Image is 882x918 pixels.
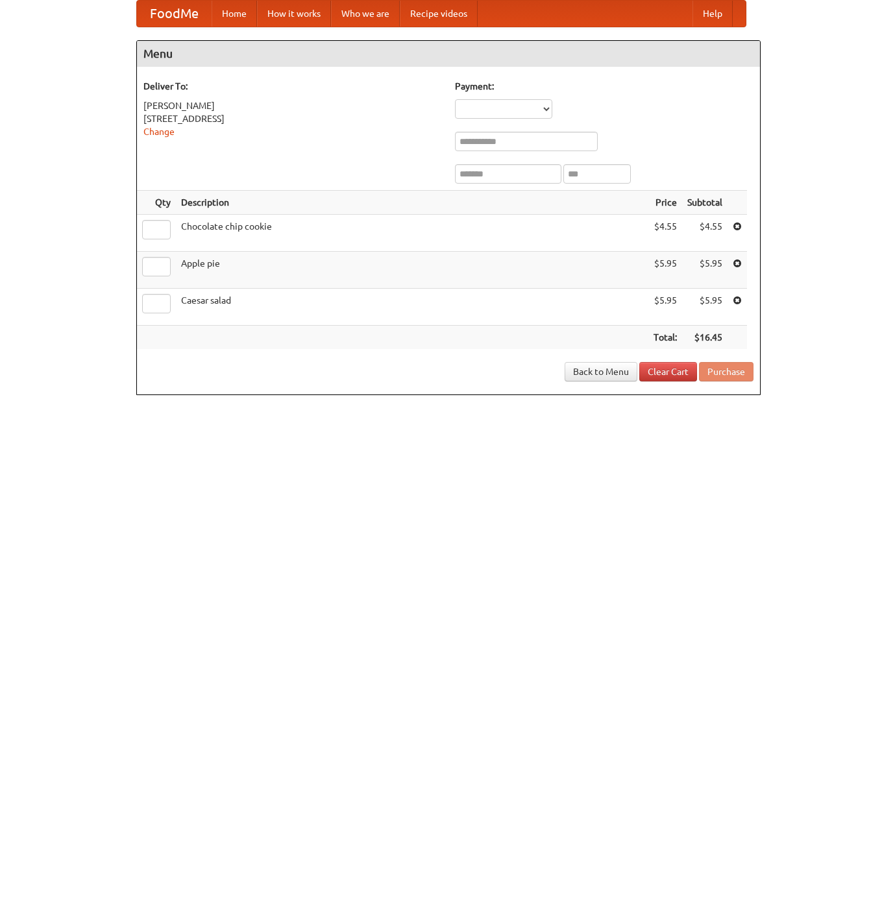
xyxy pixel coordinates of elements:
[143,99,442,112] div: [PERSON_NAME]
[143,127,175,137] a: Change
[176,289,648,326] td: Caesar salad
[137,1,212,27] a: FoodMe
[692,1,733,27] a: Help
[400,1,478,27] a: Recipe videos
[648,191,682,215] th: Price
[212,1,257,27] a: Home
[137,191,176,215] th: Qty
[682,326,728,350] th: $16.45
[648,326,682,350] th: Total:
[176,215,648,252] td: Chocolate chip cookie
[682,252,728,289] td: $5.95
[648,252,682,289] td: $5.95
[639,362,697,381] a: Clear Cart
[699,362,753,381] button: Purchase
[176,191,648,215] th: Description
[648,215,682,252] td: $4.55
[682,289,728,326] td: $5.95
[143,112,442,125] div: [STREET_ADDRESS]
[176,252,648,289] td: Apple pie
[682,215,728,252] td: $4.55
[455,80,753,93] h5: Payment:
[648,289,682,326] td: $5.95
[565,362,637,381] a: Back to Menu
[682,191,728,215] th: Subtotal
[257,1,331,27] a: How it works
[143,80,442,93] h5: Deliver To:
[331,1,400,27] a: Who we are
[137,41,760,67] h4: Menu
